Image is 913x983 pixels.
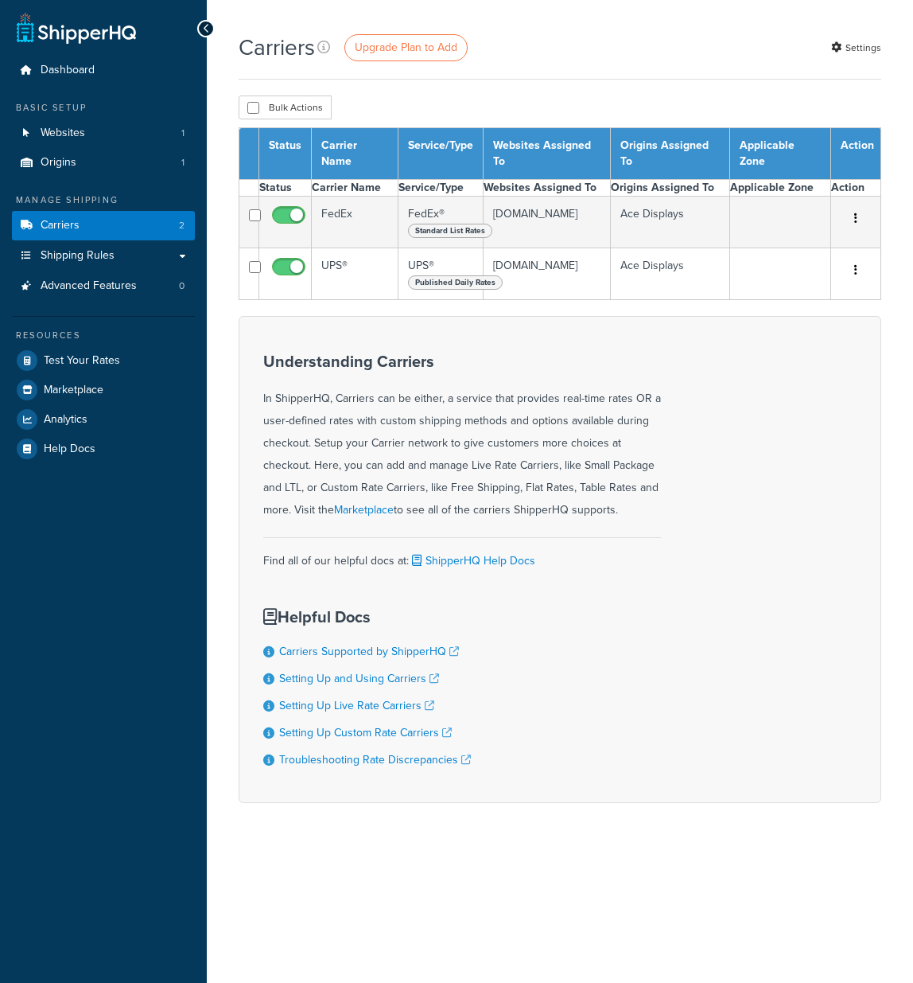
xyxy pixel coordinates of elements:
[41,279,137,293] span: Advanced Features
[12,119,195,148] a: Websites 1
[729,128,830,180] th: Applicable Zone
[408,275,503,290] span: Published Daily Rates
[12,148,195,177] a: Origins 1
[831,37,881,59] a: Settings
[44,413,87,427] span: Analytics
[12,211,195,240] li: Carriers
[312,128,398,180] th: Carrier Name
[12,211,195,240] a: Carriers 2
[179,219,185,232] span: 2
[611,180,730,197] th: Origins Assigned To
[312,248,398,300] td: UPS®
[12,346,195,375] a: Test Your Rates
[279,643,459,660] a: Carriers Supported by ShipperHQ
[12,376,195,404] a: Marketplace
[279,724,452,741] a: Setting Up Custom Rate Carriers
[263,353,661,370] h3: Understanding Carriers
[611,248,730,300] td: Ace Displays
[398,128,483,180] th: Service/Type
[17,12,136,44] a: ShipperHQ Home
[12,329,195,342] div: Resources
[279,751,471,768] a: Troubleshooting Rate Discrepancies
[279,697,434,714] a: Setting Up Live Rate Carriers
[312,197,398,248] td: FedEx
[239,96,332,119] button: Bulk Actions
[263,353,661,521] div: In ShipperHQ, Carriers can be either, a service that provides real-time rates OR a user-defined r...
[398,248,483,300] td: UPS®
[41,127,85,140] span: Websites
[483,197,611,248] td: [DOMAIN_NAME]
[12,193,195,207] div: Manage Shipping
[398,180,483,197] th: Service/Type
[611,197,730,248] td: Ace Displays
[12,271,195,301] a: Advanced Features 0
[41,64,95,77] span: Dashboard
[611,128,730,180] th: Origins Assigned To
[483,128,611,180] th: Websites Assigned To
[12,435,195,463] a: Help Docs
[239,32,315,63] h1: Carriers
[409,552,535,569] a: ShipperHQ Help Docs
[263,537,661,572] div: Find all of our helpful docs at:
[12,241,195,271] a: Shipping Rules
[41,219,80,232] span: Carriers
[263,608,471,626] h3: Helpful Docs
[483,180,611,197] th: Websites Assigned To
[259,128,312,180] th: Status
[12,271,195,301] li: Advanced Features
[41,156,76,170] span: Origins
[12,405,195,434] a: Analytics
[729,180,830,197] th: Applicable Zone
[44,384,103,397] span: Marketplace
[12,56,195,85] a: Dashboard
[483,248,611,300] td: [DOMAIN_NAME]
[44,443,95,456] span: Help Docs
[181,156,185,170] span: 1
[398,197,483,248] td: FedEx®
[44,354,120,368] span: Test Your Rates
[831,180,881,197] th: Action
[279,670,439,687] a: Setting Up and Using Carriers
[831,128,881,180] th: Action
[344,34,468,61] a: Upgrade Plan to Add
[355,39,457,56] span: Upgrade Plan to Add
[41,249,115,263] span: Shipping Rules
[181,127,185,140] span: 1
[408,224,492,238] span: Standard List Rates
[12,101,195,115] div: Basic Setup
[179,279,185,293] span: 0
[259,180,312,197] th: Status
[312,180,398,197] th: Carrier Name
[12,119,195,148] li: Websites
[334,501,394,518] a: Marketplace
[12,148,195,177] li: Origins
